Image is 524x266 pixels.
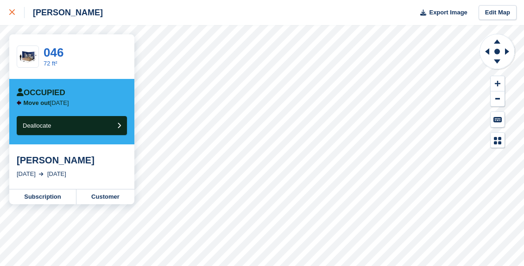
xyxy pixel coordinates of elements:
button: Deallocate [17,116,127,135]
div: [DATE] [17,169,36,179]
span: Deallocate [23,122,51,129]
a: Subscription [9,189,76,204]
span: Export Image [429,8,467,17]
img: arrow-right-light-icn-cde0832a797a2874e46488d9cf13f60e5c3a73dbe684e267c42b8395dfbc2abf.svg [39,172,44,176]
button: Zoom In [491,76,505,91]
button: Map Legend [491,133,505,148]
button: Zoom Out [491,91,505,107]
button: Export Image [415,5,467,20]
a: Edit Map [479,5,517,20]
a: 046 [44,45,63,59]
div: Occupied [17,88,65,97]
a: 72 ft² [44,60,57,67]
button: Keyboard Shortcuts [491,112,505,127]
img: 10-ft-container.jpg [17,49,38,65]
span: Move out [24,99,50,106]
p: [DATE] [24,99,69,107]
img: arrow-left-icn-90495f2de72eb5bd0bd1c3c35deca35cc13f817d75bef06ecd7c0b315636ce7e.svg [17,100,21,105]
div: [PERSON_NAME] [25,7,103,18]
div: [PERSON_NAME] [17,155,127,166]
div: [DATE] [47,169,66,179]
a: Customer [76,189,134,204]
